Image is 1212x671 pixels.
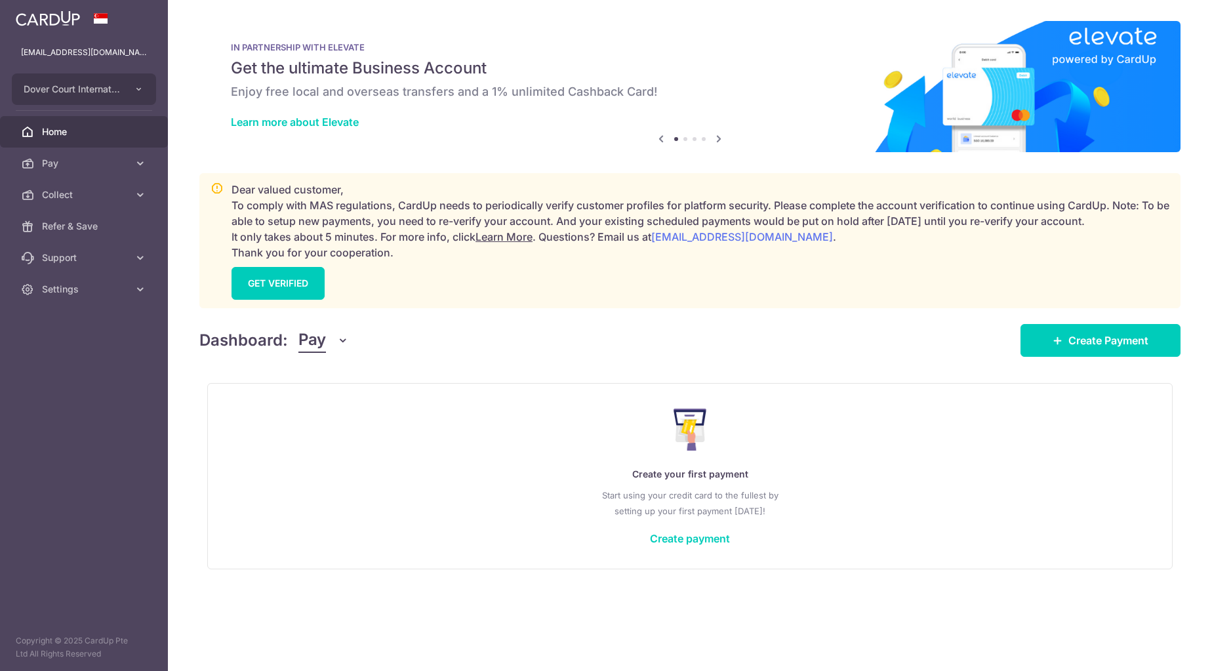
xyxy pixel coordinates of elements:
[21,46,147,59] p: [EMAIL_ADDRESS][DOMAIN_NAME]
[42,251,129,264] span: Support
[231,115,359,129] a: Learn more about Elevate
[199,21,1181,152] img: Renovation banner
[674,409,707,451] img: Make Payment
[24,83,121,96] span: Dover Court International School Pte Ltd
[231,58,1149,79] h5: Get the ultimate Business Account
[232,182,1169,260] p: Dear valued customer, To comply with MAS regulations, CardUp needs to periodically verify custome...
[234,466,1146,482] p: Create your first payment
[1068,333,1148,348] span: Create Payment
[42,283,129,296] span: Settings
[232,267,325,300] a: GET VERIFIED
[199,329,288,352] h4: Dashboard:
[42,157,129,170] span: Pay
[475,230,533,243] a: Learn More
[298,328,326,353] span: Pay
[298,328,349,353] button: Pay
[231,84,1149,100] h6: Enjoy free local and overseas transfers and a 1% unlimited Cashback Card!
[231,42,1149,52] p: IN PARTNERSHIP WITH ELEVATE
[1020,324,1181,357] a: Create Payment
[234,487,1146,519] p: Start using your credit card to the fullest by setting up your first payment [DATE]!
[42,125,129,138] span: Home
[42,188,129,201] span: Collect
[42,220,129,233] span: Refer & Save
[16,10,80,26] img: CardUp
[651,230,833,243] a: [EMAIL_ADDRESS][DOMAIN_NAME]
[650,532,730,545] a: Create payment
[12,73,156,105] button: Dover Court International School Pte Ltd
